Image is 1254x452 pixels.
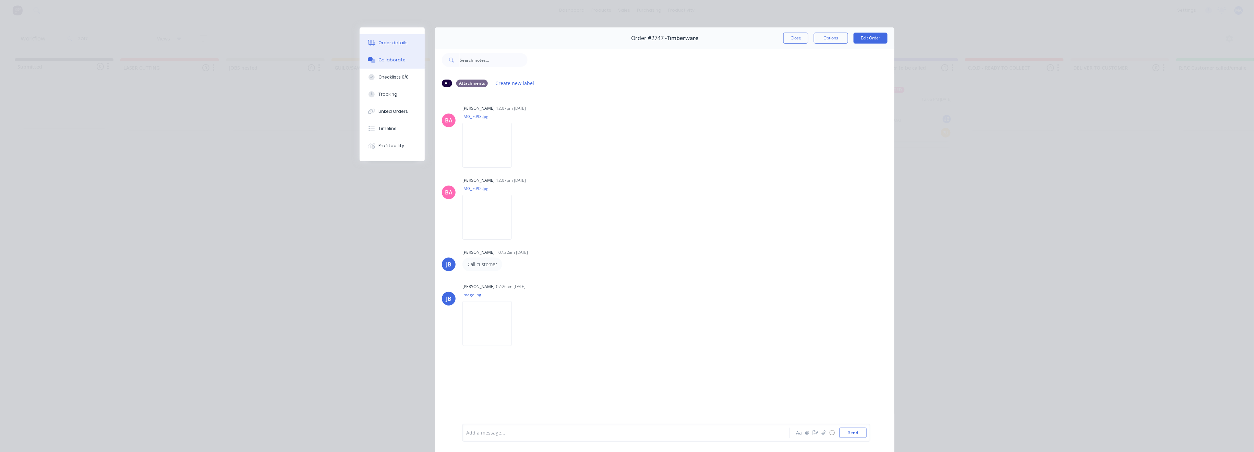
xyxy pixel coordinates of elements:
button: Send [840,428,867,438]
p: Call customer [468,261,497,268]
div: JB [446,260,451,269]
p: image.jpg [462,292,519,298]
div: [PERSON_NAME] [462,105,495,111]
input: Search notes... [460,53,528,67]
div: JB [446,295,451,303]
button: Order details [360,34,425,51]
button: Linked Orders [360,103,425,120]
span: Order #2747 - [631,35,667,41]
div: Timeline [379,126,397,132]
div: All [442,80,452,87]
div: 12:07pm [DATE] [496,105,526,111]
div: Order details [379,40,408,46]
div: [PERSON_NAME] [462,249,495,255]
button: Tracking [360,86,425,103]
div: Profitability [379,143,405,149]
button: @ [803,429,811,437]
div: Checklists 0/0 [379,74,409,80]
button: Aa [795,429,803,437]
button: Options [814,33,848,44]
div: 12:07pm [DATE] [496,177,526,183]
button: Create new label [492,79,538,88]
div: - 07:22am [DATE] [496,249,528,255]
div: BA [445,188,453,197]
p: IMG_7092.jpg [462,186,519,191]
span: Timberware [667,35,698,41]
div: Collaborate [379,57,406,63]
div: 07:26am [DATE] [496,284,526,290]
div: Linked Orders [379,108,408,115]
button: Edit Order [854,33,888,44]
button: Timeline [360,120,425,137]
div: BA [445,116,453,124]
p: IMG_7093.jpg [462,114,519,119]
button: Close [783,33,808,44]
button: Checklists 0/0 [360,69,425,86]
div: [PERSON_NAME] [462,177,495,183]
button: ☺ [828,429,836,437]
div: [PERSON_NAME] [462,284,495,290]
div: Tracking [379,91,398,97]
button: Profitability [360,137,425,154]
div: Attachments [456,80,488,87]
button: Collaborate [360,51,425,69]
